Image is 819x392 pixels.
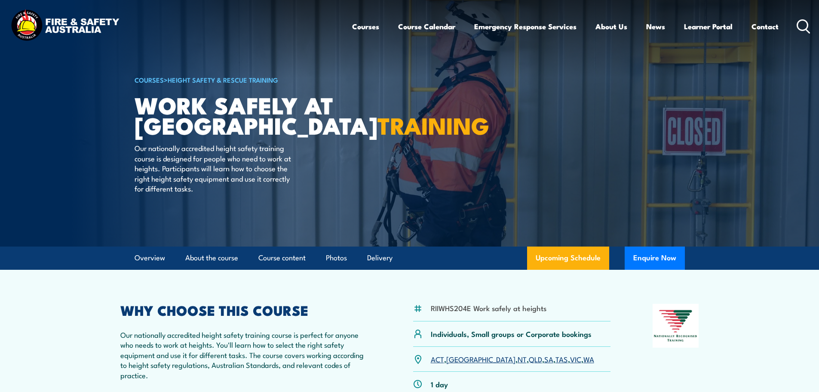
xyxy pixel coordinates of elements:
p: , , , , , , , [431,354,594,364]
a: TAS [555,354,568,364]
a: Contact [752,15,779,38]
a: COURSES [135,75,164,84]
a: Course content [258,247,306,269]
p: 1 day [431,379,448,389]
a: Delivery [367,247,393,269]
h1: Work Safely at [GEOGRAPHIC_DATA] [135,95,347,135]
a: ACT [431,354,444,364]
a: Learner Portal [684,15,733,38]
strong: TRAINING [377,107,489,142]
a: News [646,15,665,38]
a: Upcoming Schedule [527,247,609,270]
a: NT [518,354,527,364]
a: [GEOGRAPHIC_DATA] [446,354,515,364]
a: VIC [570,354,581,364]
a: SA [544,354,553,364]
p: Our nationally accredited height safety training course is perfect for anyone who needs to work a... [120,330,371,380]
a: About the course [185,247,238,269]
li: RIIWHS204E Work safely at heights [431,303,546,313]
a: Emergency Response Services [474,15,577,38]
a: WA [583,354,594,364]
a: Height Safety & Rescue Training [168,75,278,84]
p: Individuals, Small groups or Corporate bookings [431,329,592,339]
button: Enquire Now [625,247,685,270]
img: Nationally Recognised Training logo. [653,304,699,348]
a: Photos [326,247,347,269]
a: Overview [135,247,165,269]
a: QLD [529,354,542,364]
a: About Us [595,15,627,38]
a: Courses [352,15,379,38]
h6: > [135,74,347,85]
a: Course Calendar [398,15,455,38]
h2: WHY CHOOSE THIS COURSE [120,304,371,316]
p: Our nationally accredited height safety training course is designed for people who need to work a... [135,143,291,193]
